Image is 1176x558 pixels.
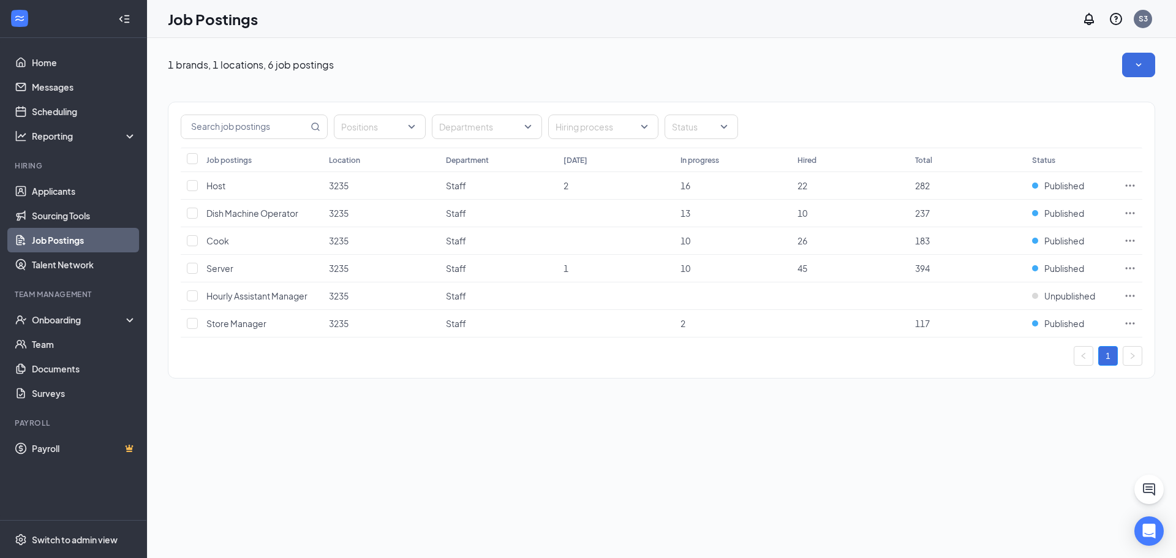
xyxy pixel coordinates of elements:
span: Published [1044,179,1084,192]
div: Hiring [15,160,134,171]
td: Staff [440,200,557,227]
span: 26 [797,235,807,246]
span: Staff [446,263,466,274]
svg: Ellipses [1124,290,1136,302]
td: 3235 [323,227,440,255]
a: Documents [32,356,137,381]
td: Staff [440,255,557,282]
svg: Ellipses [1124,317,1136,330]
td: 3235 [323,255,440,282]
span: 3235 [329,235,349,246]
th: [DATE] [557,148,674,172]
span: Staff [446,180,466,191]
svg: Ellipses [1124,207,1136,219]
span: left [1080,352,1087,360]
svg: Notifications [1082,12,1096,26]
span: 3235 [329,290,349,301]
a: PayrollCrown [32,436,137,461]
div: Switch to admin view [32,533,118,546]
span: Staff [446,208,466,219]
div: Open Intercom Messenger [1134,516,1164,546]
a: Talent Network [32,252,137,277]
a: Applicants [32,179,137,203]
a: Scheduling [32,99,137,124]
td: 3235 [323,310,440,337]
span: 22 [797,180,807,191]
div: Job postings [206,155,252,165]
td: 3235 [323,282,440,310]
span: 3235 [329,208,349,219]
button: left [1074,346,1093,366]
span: Server [206,263,233,274]
span: 13 [680,208,690,219]
div: Team Management [15,289,134,300]
th: Hired [791,148,908,172]
li: 1 [1098,346,1118,366]
a: Job Postings [32,228,137,252]
div: Department [446,155,489,165]
svg: Ellipses [1124,179,1136,192]
td: 3235 [323,200,440,227]
p: 1 brands, 1 locations, 6 job postings [168,58,334,72]
td: Staff [440,227,557,255]
span: 10 [680,263,690,274]
div: Payroll [15,418,134,428]
span: Staff [446,318,466,329]
a: 1 [1099,347,1117,365]
a: Surveys [32,381,137,405]
th: In progress [674,148,791,172]
svg: QuestionInfo [1109,12,1123,26]
td: 3235 [323,172,440,200]
a: Team [32,332,137,356]
a: Messages [32,75,137,99]
span: 282 [915,180,930,191]
span: 3235 [329,318,349,329]
svg: ChatActive [1142,482,1156,497]
span: 10 [680,235,690,246]
span: Dish Machine Operator [206,208,298,219]
span: 2 [680,318,685,329]
a: Home [32,50,137,75]
span: 10 [797,208,807,219]
span: 117 [915,318,930,329]
svg: Settings [15,533,27,546]
span: Published [1044,235,1084,247]
span: right [1129,352,1136,360]
span: Published [1044,262,1084,274]
td: Staff [440,310,557,337]
th: Status [1026,148,1118,172]
span: Host [206,180,225,191]
span: Unpublished [1044,290,1095,302]
span: 1 [563,263,568,274]
span: 2 [563,180,568,191]
svg: MagnifyingGlass [311,122,320,132]
span: 3235 [329,263,349,274]
span: Cook [206,235,229,246]
button: right [1123,346,1142,366]
button: SmallChevronDown [1122,53,1155,77]
span: Staff [446,290,466,301]
span: 237 [915,208,930,219]
svg: Analysis [15,130,27,142]
span: 183 [915,235,930,246]
span: 3235 [329,180,349,191]
input: Search job postings [181,115,308,138]
div: Reporting [32,130,137,142]
h1: Job Postings [168,9,258,29]
span: Published [1044,317,1084,330]
a: Sourcing Tools [32,203,137,228]
svg: WorkstreamLogo [13,12,26,25]
span: 394 [915,263,930,274]
svg: Ellipses [1124,235,1136,247]
li: Next Page [1123,346,1142,366]
span: 45 [797,263,807,274]
span: 16 [680,180,690,191]
div: Onboarding [32,314,126,326]
button: ChatActive [1134,475,1164,504]
td: Staff [440,282,557,310]
th: Total [909,148,1026,172]
li: Previous Page [1074,346,1093,366]
span: Staff [446,235,466,246]
svg: Ellipses [1124,262,1136,274]
div: S3 [1139,13,1148,24]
